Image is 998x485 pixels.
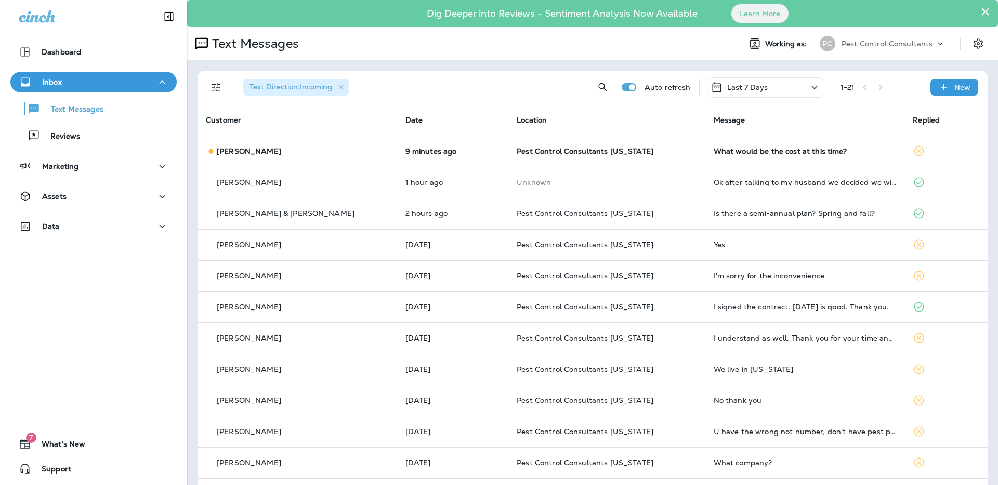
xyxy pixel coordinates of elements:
button: Text Messages [10,98,177,119]
span: Date [405,115,423,125]
div: What would be the cost at this time? [714,147,897,155]
p: [PERSON_NAME] [217,459,281,467]
span: Pest Control Consultants [US_STATE] [517,365,653,374]
button: Filters [206,77,227,98]
span: Pest Control Consultants [US_STATE] [517,333,653,343]
p: [PERSON_NAME] [217,303,281,311]
span: Customer [206,115,241,125]
p: Sep 23, 2025 12:56 PM [405,365,500,373]
p: Inbox [42,78,62,86]
p: Last 7 Days [727,83,768,91]
button: Collapse Sidebar [154,6,183,27]
span: Pest Control Consultants [US_STATE] [517,458,653,467]
span: Working as: [765,39,809,48]
span: Pest Control Consultants [US_STATE] [517,240,653,249]
p: Sep 29, 2025 01:52 PM [405,147,500,155]
button: Settings [969,34,988,53]
p: [PERSON_NAME] [217,396,281,405]
p: This customer does not have a last location and the phone number they messaged is not assigned to... [517,178,697,186]
div: Ok after talking to my husband we decided we will go ahead and do it! [714,178,897,186]
p: Dashboard [42,48,81,56]
p: Sep 23, 2025 07:30 AM [405,396,500,405]
div: Yes [714,240,897,249]
p: Auto refresh [645,83,691,91]
p: Sep 24, 2025 02:41 PM [405,272,500,280]
div: 1 - 21 [841,83,855,91]
p: [PERSON_NAME] [217,334,281,342]
span: 7 [26,433,36,443]
p: [PERSON_NAME] [217,427,281,436]
span: Replied [913,115,940,125]
button: Search Messages [593,77,613,98]
div: We live in Missouri [714,365,897,373]
button: Assets [10,186,177,207]
div: Text Direction:Incoming [243,79,349,96]
p: Assets [42,192,67,200]
div: I understand as well. Thank you for your time and effort. [714,334,897,342]
div: I'm sorry for the inconvenience [714,272,897,280]
div: What company? [714,459,897,467]
div: Is there a semi-annual plan? Spring and fall? [714,209,897,218]
span: Pest Control Consultants [US_STATE] [517,146,653,156]
span: Pest Control Consultants [US_STATE] [517,396,653,405]
span: Pest Control Consultants [US_STATE] [517,427,653,436]
button: Dashboard [10,42,177,62]
p: Pest Control Consultants [842,39,933,48]
span: Location [517,115,547,125]
button: Marketing [10,156,177,177]
p: [PERSON_NAME] [217,178,281,186]
p: Data [42,222,60,231]
p: Sep 27, 2025 06:24 PM [405,240,500,249]
span: Pest Control Consultants [US_STATE] [517,271,653,280]
p: Sep 23, 2025 03:35 PM [405,334,500,342]
button: Close [980,3,990,20]
p: [PERSON_NAME] [217,240,281,249]
div: No thank you [714,396,897,405]
div: PC [820,36,835,51]
p: [PERSON_NAME] & [PERSON_NAME] [217,209,354,218]
button: Inbox [10,72,177,92]
p: New [954,83,970,91]
p: Sep 29, 2025 11:26 AM [405,209,500,218]
span: Pest Control Consultants [US_STATE] [517,209,653,218]
button: Reviews [10,125,177,146]
p: Sep 23, 2025 07:02 AM [405,459,500,467]
p: [PERSON_NAME] [217,272,281,280]
button: Learn More [731,4,789,23]
p: Text Messages [41,105,103,115]
span: Support [31,465,71,477]
button: Data [10,216,177,237]
p: Sep 23, 2025 07:25 AM [405,427,500,436]
div: U have the wrong not number, don't have pest problems just spam problems, [714,427,897,436]
div: I signed the contract. Tomorrow is good. Thank you. [714,303,897,311]
p: Reviews [40,132,80,142]
span: Text Direction : Incoming [249,82,332,91]
p: Dig Deeper into Reviews - Sentiment Analysis Now Available [397,12,728,15]
button: Support [10,459,177,479]
span: What's New [31,440,85,452]
span: Pest Control Consultants [US_STATE] [517,302,653,312]
p: Marketing [42,162,78,170]
span: Message [714,115,745,125]
p: [PERSON_NAME] [217,365,281,373]
p: Sep 24, 2025 12:54 PM [405,303,500,311]
p: Text Messages [208,36,299,51]
button: 7What's New [10,434,177,454]
p: Sep 29, 2025 12:20 PM [405,178,500,186]
p: [PERSON_NAME] [217,147,281,155]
